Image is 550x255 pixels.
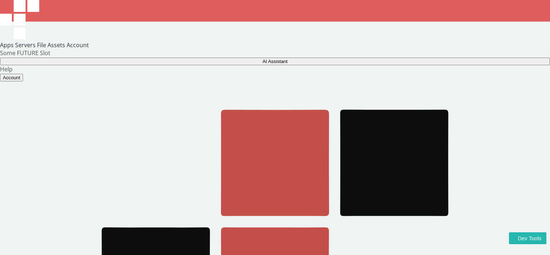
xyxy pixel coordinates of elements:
button: Dev Tools [509,232,546,244]
a: Servers [15,41,37,49]
a: File Assets [37,41,67,49]
span: File Assets [37,41,65,49]
span: AI Assistant [262,59,288,64]
span: Servers [15,41,36,49]
span: Account [3,75,20,80]
a: Account [67,41,89,49]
